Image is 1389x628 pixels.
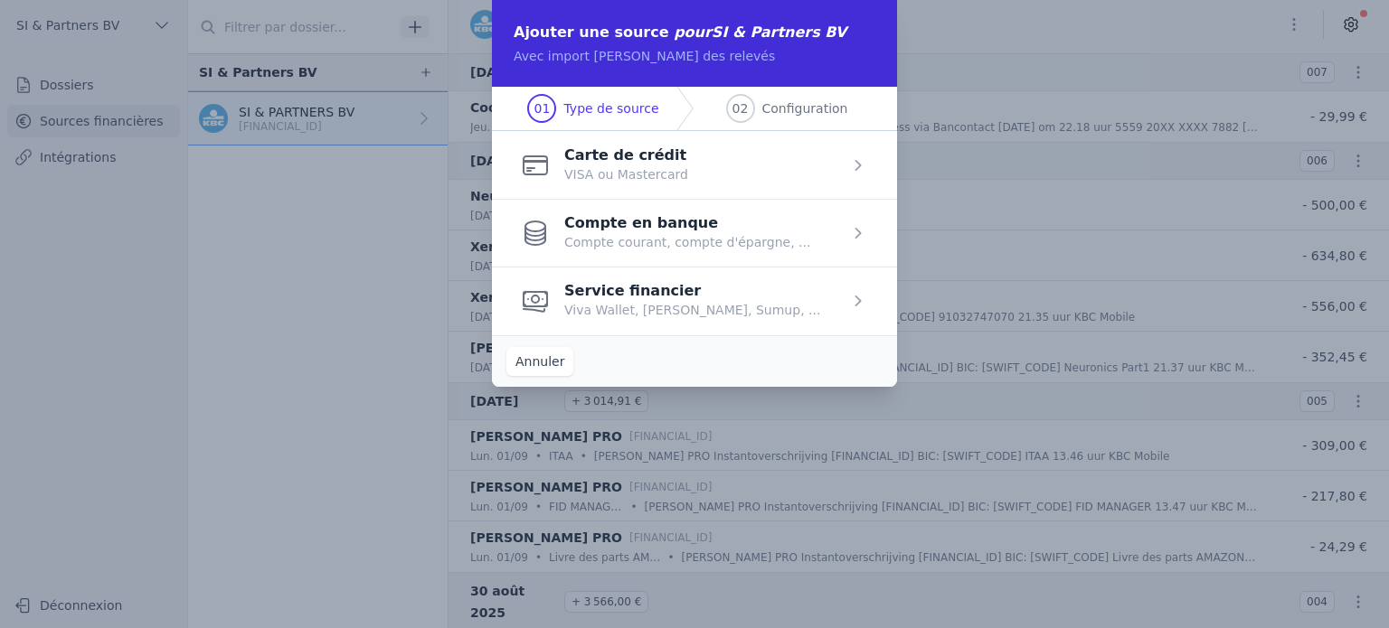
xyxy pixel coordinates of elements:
nav: Progress [492,87,897,131]
span: 02 [732,99,749,117]
p: Carte de crédit [564,150,688,161]
p: Avec import [PERSON_NAME] des relevés [514,47,875,65]
button: Annuler [506,347,573,376]
button: Compte en banque Compte courant, compte d'épargne, ... [521,218,810,248]
span: Configuration [762,99,848,117]
p: Compte en banque [564,218,810,229]
h2: Ajouter une source [514,22,875,43]
button: Service financier Viva Wallet, [PERSON_NAME], Sumup, ... [521,286,820,316]
p: Service financier [564,286,820,296]
span: Type de source [563,99,658,117]
span: 01 [534,99,551,117]
button: Carte de crédit VISA ou Mastercard [521,150,688,181]
span: pour SI & Partners BV [674,23,846,41]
